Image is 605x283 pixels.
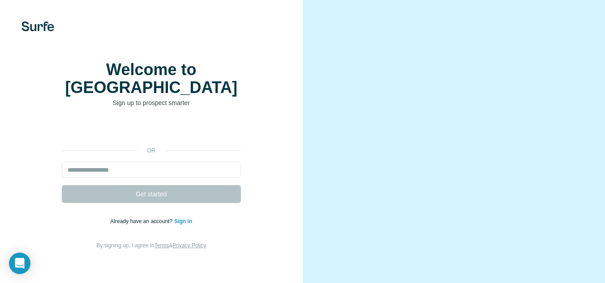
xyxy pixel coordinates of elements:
h1: Welcome to [GEOGRAPHIC_DATA] [62,61,241,97]
a: Privacy Policy [172,242,206,249]
a: Sign in [174,218,192,224]
div: Open Intercom Messenger [9,253,30,274]
p: Sign up to prospect smarter [62,98,241,107]
img: Surfe's logo [21,21,54,31]
span: By signing up, I agree to & [96,242,206,249]
span: Already have an account? [110,218,174,224]
iframe: زر تسجيل الدخول باستخدام حساب Google [57,121,245,140]
p: or [137,147,166,155]
a: Terms [154,242,169,249]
